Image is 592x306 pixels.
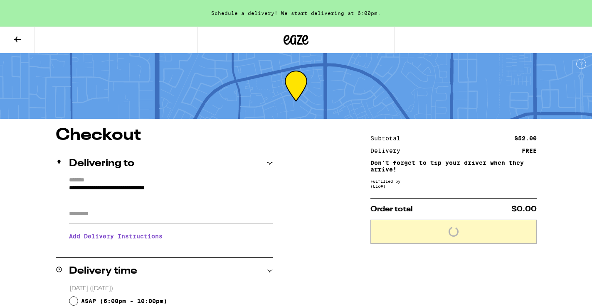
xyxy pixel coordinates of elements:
h2: Delivering to [69,159,134,169]
p: [DATE] ([DATE]) [69,285,273,293]
span: Order total [370,206,413,213]
h2: Delivery time [69,266,137,276]
div: Fulfilled by (Lic# ) [370,179,537,188]
div: Delivery [370,148,406,154]
div: FREE [522,148,537,154]
span: $0.00 [511,206,537,213]
h3: Add Delivery Instructions [69,227,273,246]
p: Don't forget to tip your driver when they arrive! [370,159,537,173]
p: We'll contact you at [PHONE_NUMBER] when we arrive [69,246,273,252]
h1: Checkout [56,127,273,144]
span: ASAP ( 6:00pm - 10:00pm ) [81,298,167,304]
div: Subtotal [370,135,406,141]
div: $52.00 [514,135,537,141]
